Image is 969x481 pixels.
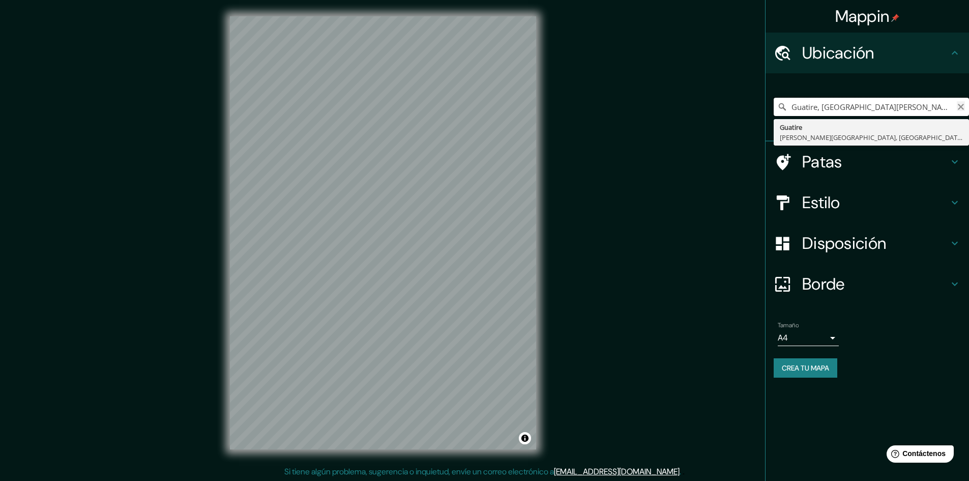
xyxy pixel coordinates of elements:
font: Si tiene algún problema, sugerencia o inquietud, envíe un correo electrónico a [284,466,554,477]
font: Borde [802,273,845,295]
font: Disposición [802,233,886,254]
div: Estilo [766,182,969,223]
font: Tamaño [778,321,799,329]
img: pin-icon.png [891,14,899,22]
button: Claro [957,101,965,111]
a: [EMAIL_ADDRESS][DOMAIN_NAME] [554,466,680,477]
font: Estilo [802,192,840,213]
iframe: Lanzador de widgets de ayuda [878,441,958,470]
font: Guatire [780,123,802,132]
div: Disposición [766,223,969,264]
font: Ubicación [802,42,874,64]
font: . [681,466,683,477]
button: Crea tu mapa [774,358,837,378]
canvas: Mapa [230,16,536,449]
font: Mappin [835,6,890,27]
div: A4 [778,330,839,346]
input: Elige tu ciudad o zona [774,98,969,116]
font: [PERSON_NAME][GEOGRAPHIC_DATA], [GEOGRAPHIC_DATA] [780,133,963,142]
div: Patas [766,142,969,182]
button: Activar o desactivar atribución [519,432,531,444]
div: Borde [766,264,969,304]
font: Crea tu mapa [782,363,829,373]
font: . [683,466,685,477]
font: . [680,466,681,477]
font: A4 [778,332,788,343]
font: Patas [802,151,842,173]
div: Ubicación [766,33,969,73]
